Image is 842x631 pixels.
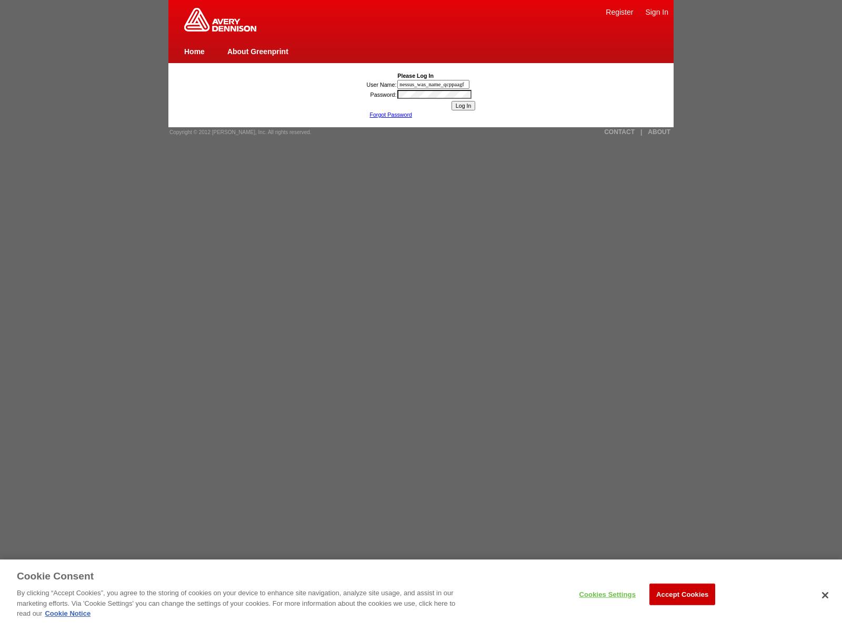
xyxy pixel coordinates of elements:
a: Forgot Password [369,111,412,118]
a: Home [184,47,205,56]
a: Sign In [645,8,668,16]
a: ABOUT [648,128,670,136]
a: Cookie Notice [45,609,91,617]
a: Register [606,8,633,16]
b: Please Log In [397,73,434,79]
a: About Greenprint [227,47,288,56]
label: User Name: [367,82,397,88]
a: Greenprint [184,26,256,33]
a: | [640,128,642,136]
a: CONTACT [604,128,635,136]
img: Home [184,8,256,32]
span: Copyright © 2012 [PERSON_NAME], Inc. All rights reserved. [169,129,312,135]
label: Password: [370,91,397,98]
h3: Cookie Consent [17,570,94,583]
button: Accept Cookies [649,583,715,605]
input: Log In [452,101,476,110]
button: Cookies Settings [575,584,640,605]
button: Close [814,584,837,607]
p: By clicking “Accept Cookies”, you agree to the storing of cookies on your device to enhance site ... [17,588,463,619]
